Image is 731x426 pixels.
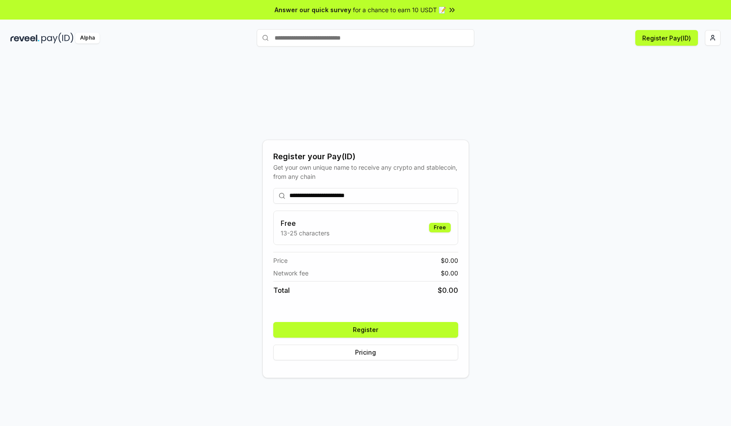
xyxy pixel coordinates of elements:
div: Alpha [75,33,100,44]
img: pay_id [41,33,74,44]
span: for a chance to earn 10 USDT 📝 [353,5,446,14]
div: Register your Pay(ID) [273,151,458,163]
span: $ 0.00 [438,285,458,295]
span: $ 0.00 [441,268,458,278]
span: Price [273,256,288,265]
span: $ 0.00 [441,256,458,265]
img: reveel_dark [10,33,40,44]
p: 13-25 characters [281,228,329,238]
h3: Free [281,218,329,228]
div: Free [429,223,451,232]
button: Pricing [273,345,458,360]
button: Register Pay(ID) [635,30,698,46]
span: Answer our quick survey [275,5,351,14]
span: Network fee [273,268,308,278]
div: Get your own unique name to receive any crypto and stablecoin, from any chain [273,163,458,181]
span: Total [273,285,290,295]
button: Register [273,322,458,338]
